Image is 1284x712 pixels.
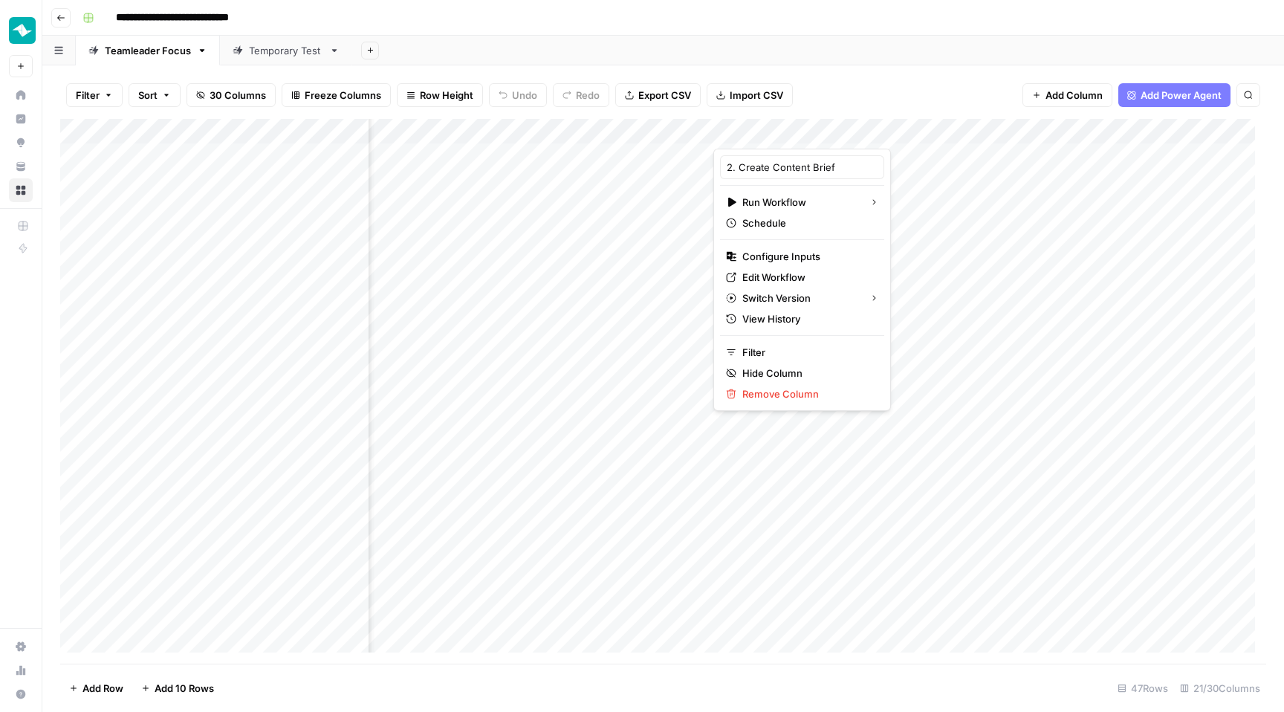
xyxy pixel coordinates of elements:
button: Import CSV [707,83,793,107]
span: Add Column [1045,88,1103,103]
a: Temporary Test [220,36,352,65]
button: Redo [553,83,609,107]
button: Sort [129,83,181,107]
span: 30 Columns [210,88,266,103]
div: Teamleader Focus [105,43,191,58]
a: Settings [9,635,33,658]
button: Undo [489,83,547,107]
span: Export CSV [638,88,691,103]
div: 21/30 Columns [1174,676,1266,700]
div: Temporary Test [249,43,323,58]
button: Add Row [60,676,132,700]
span: Filter [742,345,872,360]
a: Opportunities [9,131,33,155]
span: Switch Version [742,291,857,305]
a: Insights [9,107,33,131]
button: Filter [66,83,123,107]
button: Add 10 Rows [132,676,223,700]
span: Undo [512,88,537,103]
div: 47 Rows [1112,676,1174,700]
a: Usage [9,658,33,682]
span: Sort [138,88,158,103]
span: Remove Column [742,386,872,401]
span: Row Height [420,88,473,103]
span: Filter [76,88,100,103]
span: Edit Workflow [742,270,872,285]
button: Add Column [1022,83,1112,107]
span: Add Row [82,681,123,696]
button: 30 Columns [187,83,276,107]
span: Import CSV [730,88,783,103]
span: Run Workflow [742,195,857,210]
span: Freeze Columns [305,88,381,103]
a: Teamleader Focus [76,36,220,65]
span: Redo [576,88,600,103]
button: Workspace: Teamleader [9,12,33,49]
span: Schedule [742,216,872,230]
span: View History [742,311,872,326]
button: Add Power Agent [1118,83,1230,107]
a: Home [9,83,33,107]
a: Browse [9,178,33,202]
button: Export CSV [615,83,701,107]
span: Add Power Agent [1141,88,1222,103]
span: Configure Inputs [742,249,872,264]
a: Your Data [9,155,33,178]
span: Add 10 Rows [155,681,214,696]
span: Hide Column [742,366,872,381]
button: Help + Support [9,682,33,706]
img: Teamleader Logo [9,17,36,44]
button: Freeze Columns [282,83,391,107]
button: Row Height [397,83,483,107]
